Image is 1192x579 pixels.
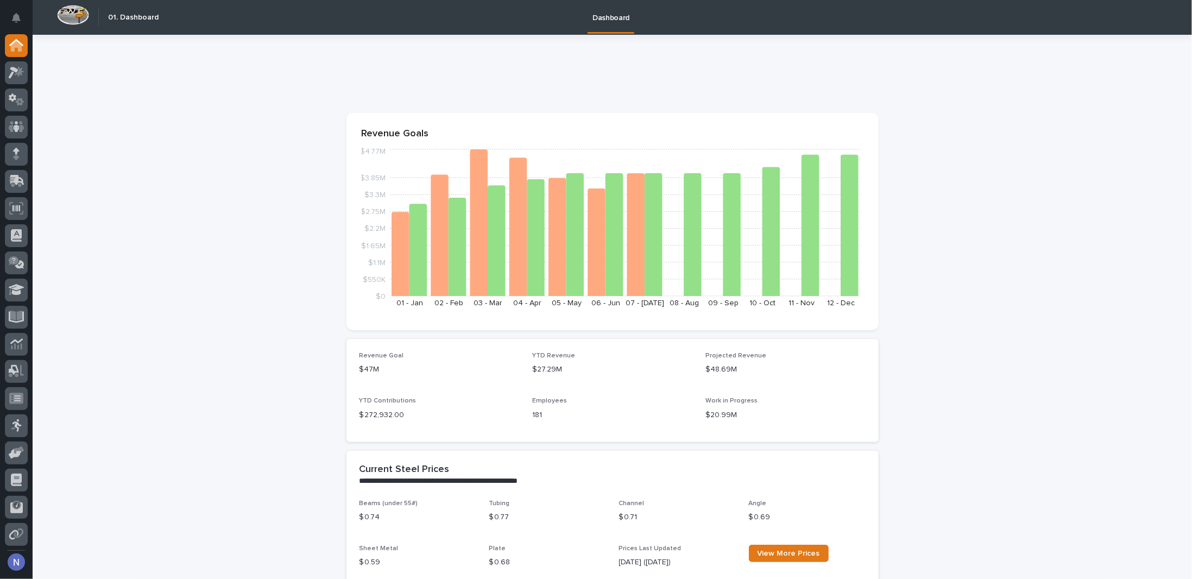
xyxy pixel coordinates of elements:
[705,353,766,359] span: Projected Revenue
[108,13,159,22] h2: 01. Dashboard
[360,174,386,182] tspan: $3.85M
[489,557,606,568] p: $ 0.68
[532,364,692,375] p: $27.29M
[57,5,89,25] img: Workspace Logo
[489,512,606,523] p: $ 0.77
[474,299,502,307] text: 03 - Mar
[532,410,692,421] p: 181
[513,299,541,307] text: 04 - Apr
[364,225,386,232] tspan: $2.2M
[619,500,645,507] span: Channel
[360,464,450,476] h2: Current Steel Prices
[363,275,386,283] tspan: $550K
[749,500,767,507] span: Angle
[789,299,815,307] text: 11 - Nov
[396,299,422,307] text: 01 - Jan
[360,364,520,375] p: $47M
[361,242,386,249] tspan: $1.65M
[360,557,476,568] p: $ 0.59
[362,128,863,140] p: Revenue Goals
[705,410,866,421] p: $20.99M
[749,545,829,562] a: View More Prices
[705,364,866,375] p: $48.69M
[758,550,820,557] span: View More Prices
[489,500,510,507] span: Tubing
[619,545,682,552] span: Prices Last Updated
[827,299,855,307] text: 12 - Dec
[708,299,739,307] text: 09 - Sep
[360,500,418,507] span: Beams (under 55#)
[364,191,386,199] tspan: $3.3M
[749,512,866,523] p: $ 0.69
[360,410,520,421] p: $ 272,932.00
[669,299,698,307] text: 08 - Aug
[5,551,28,574] button: users-avatar
[532,353,575,359] span: YTD Revenue
[619,512,736,523] p: $ 0.71
[368,259,386,266] tspan: $1.1M
[360,353,404,359] span: Revenue Goal
[14,13,28,30] div: Notifications
[361,208,386,216] tspan: $2.75M
[360,398,417,404] span: YTD Contributions
[489,545,506,552] span: Plate
[434,299,463,307] text: 02 - Feb
[749,299,775,307] text: 10 - Oct
[360,148,386,155] tspan: $4.77M
[360,545,399,552] span: Sheet Metal
[376,293,386,300] tspan: $0
[360,512,476,523] p: $ 0.74
[5,7,28,29] button: Notifications
[705,398,758,404] span: Work in Progress
[532,398,567,404] span: Employees
[626,299,664,307] text: 07 - [DATE]
[551,299,581,307] text: 05 - May
[619,557,736,568] p: [DATE] ([DATE])
[591,299,620,307] text: 06 - Jun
